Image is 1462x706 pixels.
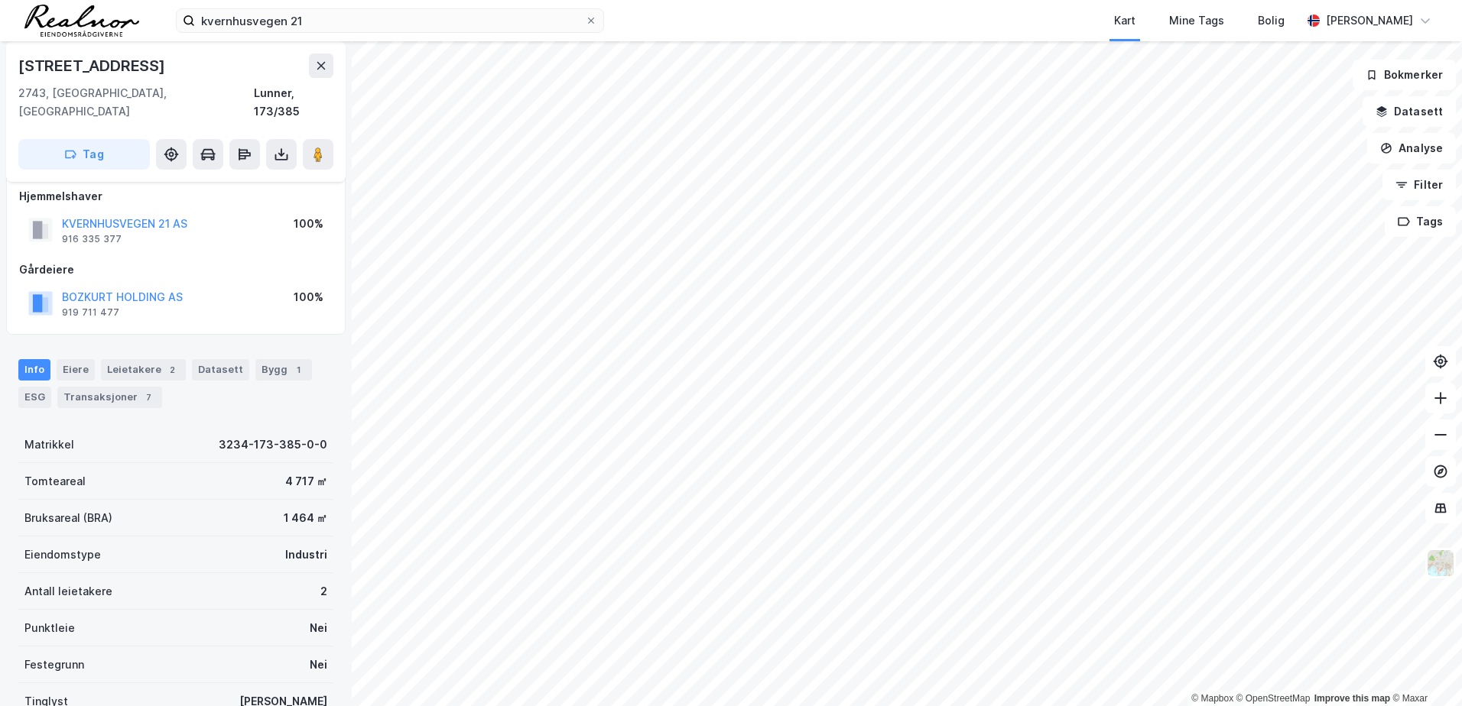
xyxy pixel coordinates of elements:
[24,656,84,674] div: Festegrunn
[62,306,119,319] div: 919 711 477
[284,509,327,527] div: 1 464 ㎡
[62,233,122,245] div: 916 335 377
[1236,693,1311,704] a: OpenStreetMap
[294,288,323,306] div: 100%
[18,139,150,170] button: Tag
[195,9,585,32] input: Søk på adresse, matrikkel, gårdeiere, leietakere eller personer
[1326,11,1413,30] div: [PERSON_NAME]
[101,359,186,381] div: Leietakere
[24,546,101,564] div: Eiendomstype
[141,390,156,405] div: 7
[18,53,168,78] div: [STREET_ADDRESS]
[18,359,50,381] div: Info
[291,362,306,377] div: 1
[24,5,139,37] img: realnor-logo.934646d98de889bb5806.png
[18,387,51,408] div: ESG
[1353,60,1456,90] button: Bokmerker
[1169,11,1224,30] div: Mine Tags
[1191,693,1233,704] a: Mapbox
[1426,549,1455,578] img: Z
[192,359,249,381] div: Datasett
[57,359,95,381] div: Eiere
[24,436,74,454] div: Matrikkel
[24,619,75,637] div: Punktleie
[1258,11,1285,30] div: Bolig
[285,546,327,564] div: Industri
[1385,206,1456,237] button: Tags
[310,619,327,637] div: Nei
[310,656,327,674] div: Nei
[24,472,86,491] div: Tomteareal
[1386,633,1462,706] iframe: Chat Widget
[254,84,333,121] div: Lunner, 173/385
[1114,11,1135,30] div: Kart
[1367,133,1456,164] button: Analyse
[320,582,327,601] div: 2
[1386,633,1462,706] div: Kontrollprogram for chat
[1363,96,1456,127] button: Datasett
[24,582,112,601] div: Antall leietakere
[19,187,333,206] div: Hjemmelshaver
[164,362,180,377] div: 2
[1382,170,1456,200] button: Filter
[57,387,162,408] div: Transaksjoner
[1314,693,1390,704] a: Improve this map
[255,359,312,381] div: Bygg
[24,509,112,527] div: Bruksareal (BRA)
[18,84,254,121] div: 2743, [GEOGRAPHIC_DATA], [GEOGRAPHIC_DATA]
[285,472,327,491] div: 4 717 ㎡
[19,261,333,279] div: Gårdeiere
[219,436,327,454] div: 3234-173-385-0-0
[294,215,323,233] div: 100%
